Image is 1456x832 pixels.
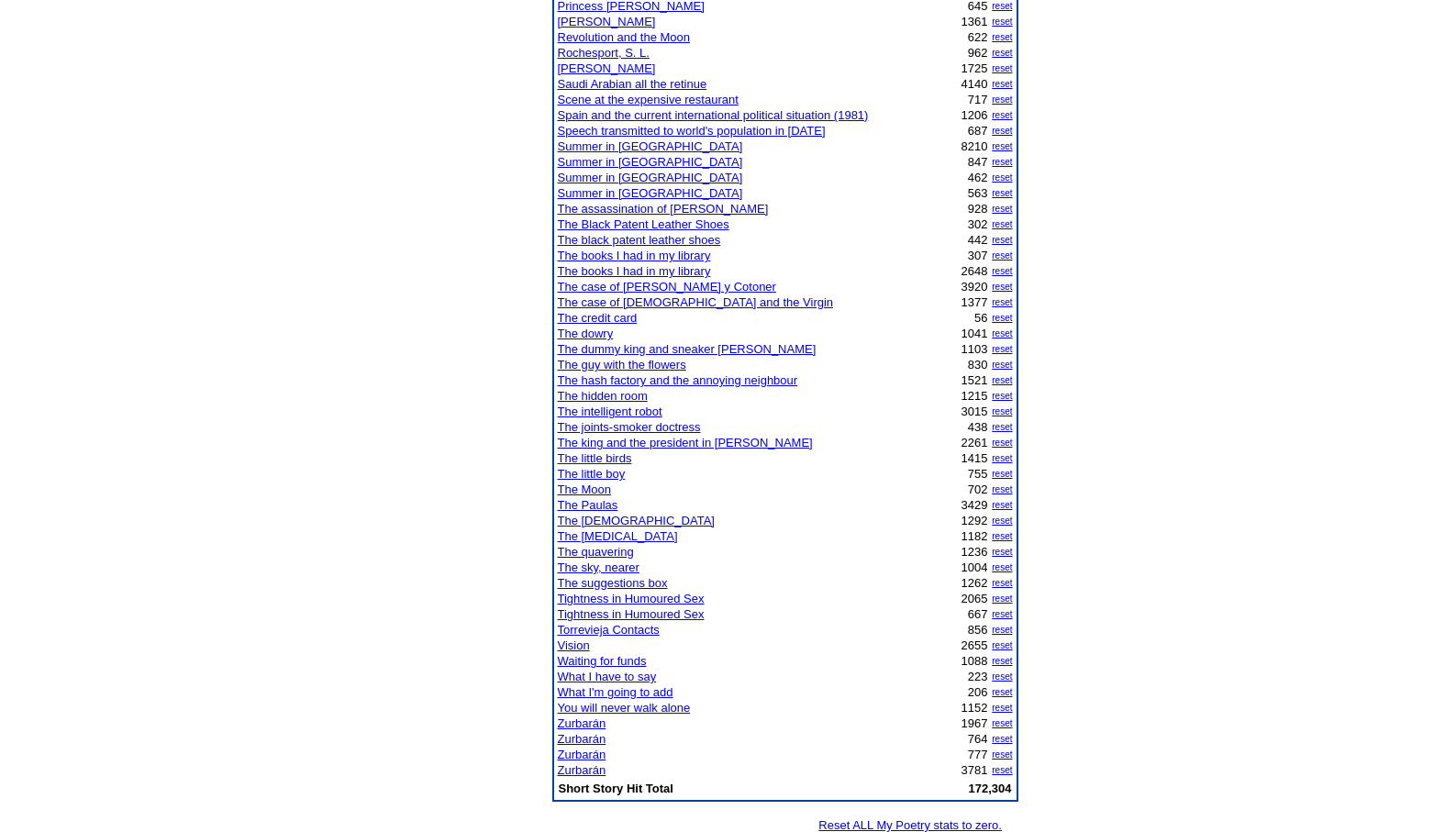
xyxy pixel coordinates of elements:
[992,32,1012,42] a: reset
[961,545,988,559] font: 1236
[558,15,656,28] a: [PERSON_NAME]
[558,61,656,75] a: [PERSON_NAME]
[558,623,660,637] a: Torrevieja Contacts
[968,670,988,683] font: 223
[961,280,988,294] font: 3920
[558,576,668,590] a: The suggestions box
[558,46,650,60] a: Rochesport, S. L.
[558,186,743,200] a: Summer in [GEOGRAPHIC_DATA]
[558,202,769,216] a: The assassination of [PERSON_NAME]
[992,422,1012,432] a: reset
[992,1,1012,11] a: reset
[558,389,648,403] a: The hidden room
[558,560,639,574] a: The sky, nearer
[961,763,988,777] font: 3781
[968,30,988,44] font: 622
[558,685,673,699] a: What I'm going to add
[969,782,1012,795] b: 172,304
[558,514,715,527] a: The [DEMOGRAPHIC_DATA]
[961,327,988,340] font: 1041
[558,108,869,122] a: Spain and the current international political situation (1981)
[961,498,988,512] font: 3429
[558,77,707,91] a: Saudi Arabian all the retinue
[968,202,988,216] font: 928
[992,360,1012,370] a: reset
[961,529,988,543] font: 1182
[558,311,638,325] a: The credit card
[961,108,988,122] font: 1206
[968,685,988,699] font: 206
[974,311,987,325] font: 56
[558,451,632,465] a: The little birds
[992,266,1012,276] a: reset
[961,389,988,403] font: 1215
[968,233,988,247] font: 442
[968,748,988,761] font: 777
[961,701,988,715] font: 1152
[968,155,988,169] font: 847
[558,295,834,309] a: The case of [DEMOGRAPHIC_DATA] and the Virgin
[961,77,988,91] font: 4140
[961,139,988,153] font: 8210
[992,219,1012,229] a: reset
[558,124,826,138] a: Speech transmitted to world's population in [DATE]
[558,654,647,668] a: Waiting for funds
[818,818,1002,832] a: Reset ALL My Poetry stats to zero.
[558,405,662,418] a: The intelligent robot
[961,15,988,28] font: 1361
[558,342,817,356] a: The dummy king and sneaker [PERSON_NAME]
[558,670,657,683] a: What I have to say
[992,469,1012,479] a: reset
[992,734,1012,744] a: reset
[558,30,691,44] a: Revolution and the Moon
[992,344,1012,354] a: reset
[961,264,988,278] font: 2648
[992,671,1012,682] a: reset
[961,451,988,465] font: 1415
[558,264,711,278] a: The books I had in my library
[558,545,634,559] a: The quavering
[992,250,1012,261] a: reset
[992,235,1012,245] a: reset
[992,500,1012,510] a: reset
[558,249,711,262] a: The books I had in my library
[558,217,729,231] a: The Black Patent Leather Shoes
[968,483,988,496] font: 702
[961,342,988,356] font: 1103
[558,467,626,481] a: The little boy
[968,217,988,231] font: 302
[968,732,988,746] font: 764
[968,171,988,184] font: 462
[961,592,988,605] font: 2065
[992,593,1012,604] a: reset
[968,607,988,621] font: 667
[968,124,988,138] font: 687
[992,531,1012,541] a: reset
[968,467,988,481] font: 755
[961,436,988,449] font: 2261
[558,763,606,777] a: Zurbarán
[992,157,1012,167] a: reset
[992,17,1012,27] a: reset
[961,405,988,418] font: 3015
[992,547,1012,557] a: reset
[558,748,606,761] a: Zurbarán
[558,93,739,106] a: Scene at the expensive restaurant
[558,436,813,449] a: The king and the president in [PERSON_NAME]
[992,79,1012,89] a: reset
[559,782,673,795] b: Short Story Hit Total
[992,703,1012,713] a: reset
[992,48,1012,58] a: reset
[968,93,988,106] font: 717
[558,701,691,715] a: You will never walk alone
[558,498,618,512] a: The Paulas
[968,46,988,60] font: 962
[961,61,988,75] font: 1725
[558,420,701,434] a: The joints-smoker doctress
[961,295,988,309] font: 1377
[992,172,1012,183] a: reset
[992,282,1012,292] a: reset
[992,94,1012,105] a: reset
[992,188,1012,198] a: reset
[558,280,776,294] a: The case of [PERSON_NAME] y Cotoner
